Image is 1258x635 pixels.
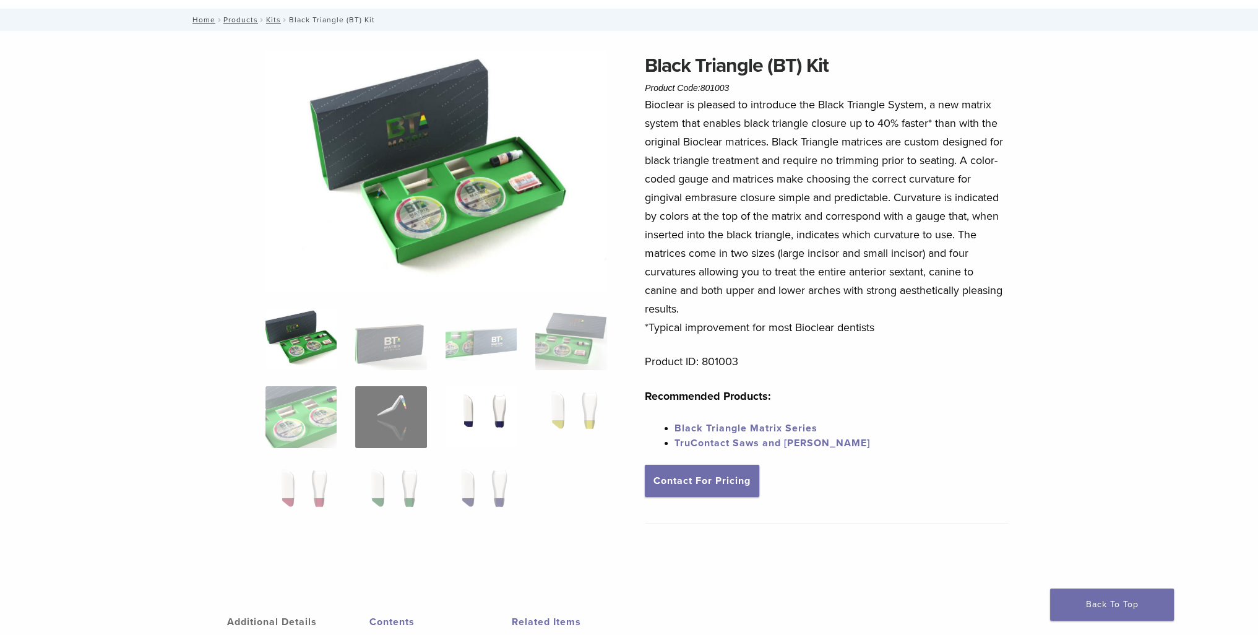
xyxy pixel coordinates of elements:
p: Bioclear is pleased to introduce the Black Triangle System, a new matrix system that enables blac... [645,95,1009,337]
a: Black Triangle Matrix Series [674,422,817,434]
img: Black Triangle (BT) Kit - Image 5 [265,386,337,448]
img: Black Triangle (BT) Kit - Image 2 [355,308,426,370]
a: Products [223,15,258,24]
a: Contact For Pricing [645,465,759,497]
a: TruContact Saws and [PERSON_NAME] [674,437,870,449]
span: / [281,17,289,23]
img: Black Triangle (BT) Kit - Image 7 [446,386,517,448]
img: Black Triangle (BT) Kit - Image 9 [265,464,337,526]
img: Black Triangle (BT) Kit - Image 8 [535,386,606,448]
img: Black Triangle (BT) Kit - Image 11 [446,464,517,526]
nav: Black Triangle (BT) Kit [184,9,1075,31]
a: Kits [266,15,281,24]
img: Black Triangle (BT) Kit - Image 3 [446,308,517,370]
h1: Black Triangle (BT) Kit [645,51,1009,80]
a: Home [189,15,215,24]
span: / [258,17,266,23]
span: / [215,17,223,23]
strong: Recommended Products: [645,389,771,403]
img: Intro Black Triangle Kit-6 - Copy [265,51,607,292]
img: Black Triangle (BT) Kit - Image 4 [535,308,606,370]
span: Product Code: [645,83,729,93]
a: Back To Top [1050,589,1174,621]
p: Product ID: 801003 [645,352,1009,371]
img: Intro-Black-Triangle-Kit-6-Copy-e1548792917662-324x324.jpg [265,308,337,370]
img: Black Triangle (BT) Kit - Image 6 [355,386,426,448]
img: Black Triangle (BT) Kit - Image 10 [355,464,426,526]
span: 801003 [700,83,730,93]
